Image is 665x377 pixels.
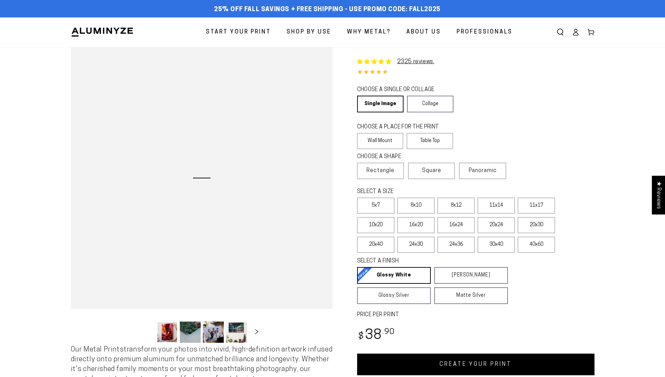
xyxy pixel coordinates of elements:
[347,27,391,37] span: Why Metal?
[71,47,333,345] media-gallery: Gallery Viewer
[451,23,518,42] a: Professionals
[367,167,394,175] span: Rectangle
[358,332,364,341] span: $
[406,27,441,37] span: About Us
[518,217,555,233] label: 20x30
[434,267,508,284] a: [PERSON_NAME]
[434,287,508,304] a: Matte Silver
[437,237,475,253] label: 24x36
[206,27,271,37] span: Start Your Print
[357,188,497,196] legend: SELECT A SIZE
[357,267,431,284] a: Glossy White
[226,321,247,343] button: Load image 4 in gallery view
[71,27,134,37] img: Aluminyze
[518,237,555,253] label: 40x60
[357,68,594,78] div: 4.85 out of 5.0 stars
[397,59,435,65] a: 2325 reviews.
[478,217,515,233] label: 20x24
[382,328,395,336] sup: .90
[357,198,394,214] label: 5x7
[342,23,396,42] a: Why Metal?
[214,6,441,14] span: 25% off FALL Savings + Free Shipping - Use Promo Code: FALL2025
[357,217,394,233] label: 10x20
[157,321,178,343] button: Load image 1 in gallery view
[357,237,394,253] label: 20x40
[357,123,447,131] legend: CHOOSE A PLACE FOR THE PRINT
[357,287,431,304] a: Glossy Silver
[407,96,453,112] a: Collage
[401,23,446,42] a: About Us
[357,329,395,342] bdi: 38
[281,23,337,42] a: Shop By Use
[357,86,447,94] legend: CHOOSE A SINGLE OR COLLAGE
[652,176,665,214] div: Click to open Judge.me floating reviews tab
[249,324,264,340] button: Slide right
[357,354,594,375] a: CREATE YOUR PRINT
[357,96,404,112] a: Single Image
[180,321,201,343] button: Load image 2 in gallery view
[139,324,155,340] button: Slide left
[357,153,448,161] legend: CHOOSE A SHAPE
[203,321,224,343] button: Load image 3 in gallery view
[457,27,512,37] span: Professionals
[397,198,435,214] label: 8x10
[397,217,435,233] label: 16x20
[478,198,515,214] label: 11x14
[553,24,568,40] summary: Search our site
[518,198,555,214] label: 11x17
[469,168,497,173] span: Panoramic
[437,198,475,214] label: 8x12
[287,27,331,37] span: Shop By Use
[437,217,475,233] label: 16x24
[357,133,404,149] label: Wall Mount
[357,311,594,319] label: PRICE PER PRINT
[201,23,276,42] a: Start Your Print
[357,257,491,265] legend: SELECT A FINISH
[478,237,515,253] label: 30x40
[397,237,435,253] label: 24x30
[407,133,453,149] label: Table Top
[422,167,441,175] span: Square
